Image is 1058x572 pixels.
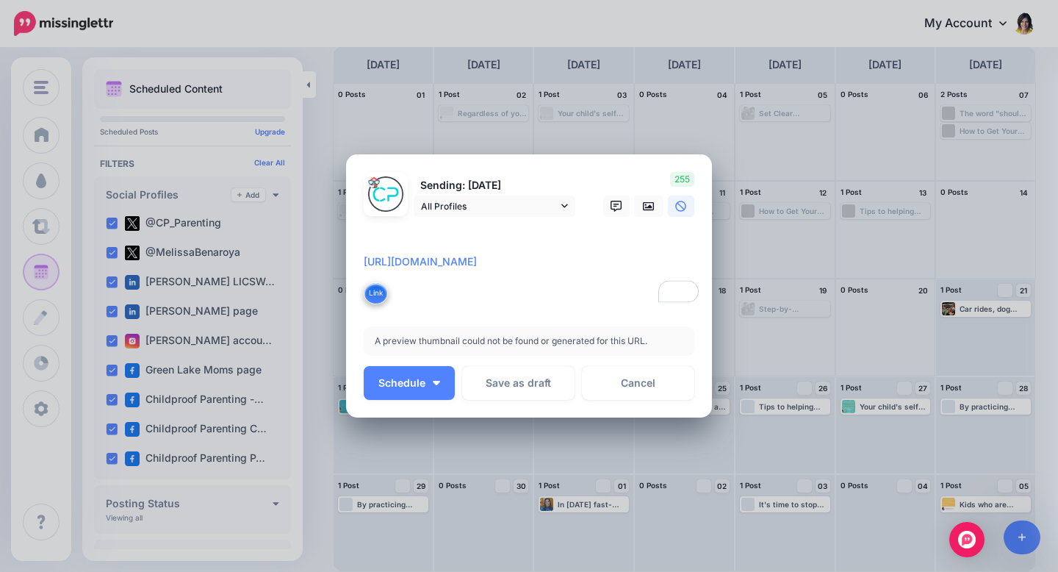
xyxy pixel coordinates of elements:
[421,199,558,214] span: All Profiles
[368,176,380,188] img: m4TxC25U0p6-bsa103574.png
[462,366,575,400] button: Save as draft
[364,282,388,304] button: Link
[414,177,575,194] p: Sending: [DATE]
[364,366,455,400] button: Schedule
[670,172,694,187] span: 255
[949,522,985,557] div: Open Intercom Messenger
[433,381,440,385] img: arrow-down-white.png
[364,326,694,356] div: A preview thumbnail could not be found or generated for this URL.
[378,378,425,388] span: Schedule
[414,196,575,217] a: All Profiles
[368,176,403,212] img: 19764458_1942628119316101_914729859685548032_a-bsa100016.jpg
[582,366,694,400] a: Cancel
[364,235,702,306] textarea: To enrich screen reader interactions, please activate Accessibility in Grammarly extension settings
